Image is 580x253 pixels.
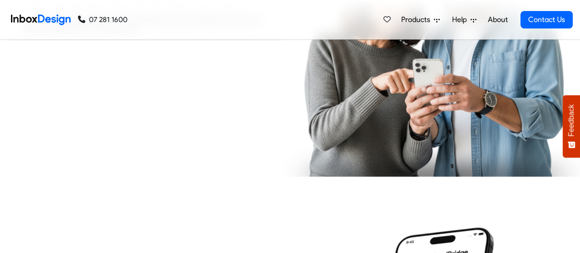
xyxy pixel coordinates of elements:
[398,11,443,29] a: Products
[452,14,470,25] span: Help
[567,104,575,136] span: Feedback
[563,95,580,157] button: Feedback - Show survey
[78,14,127,25] a: 07 281 1600
[448,11,480,29] a: Help
[485,11,510,29] a: About
[520,11,573,28] a: Contact Us
[401,14,434,25] span: Products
